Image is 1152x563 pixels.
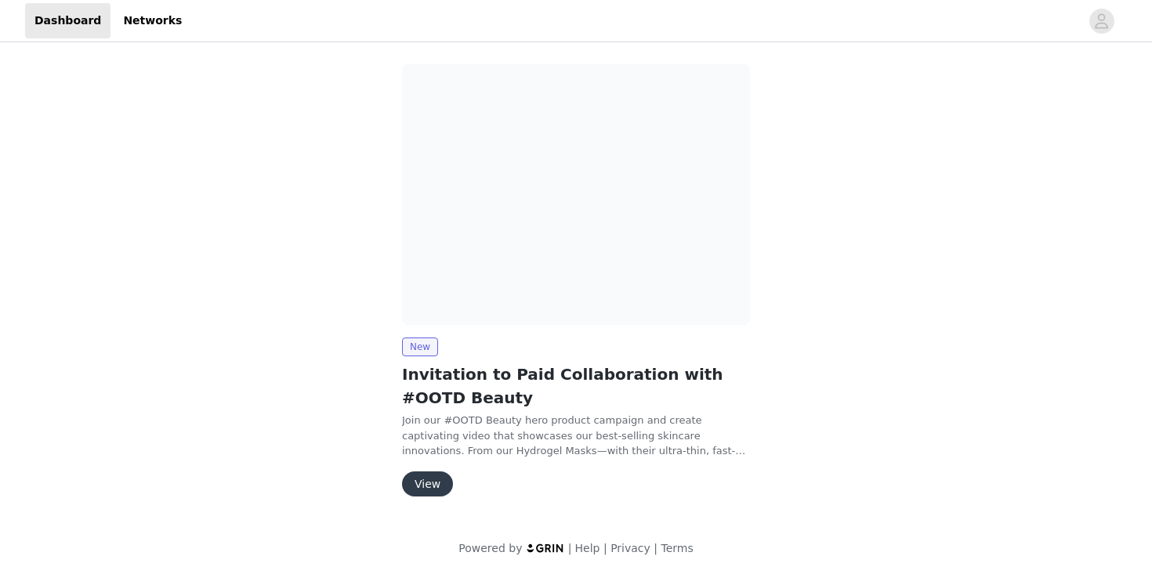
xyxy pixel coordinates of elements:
[402,337,438,356] span: New
[114,3,191,38] a: Networks
[568,542,572,554] span: |
[458,542,522,554] span: Powered by
[654,542,658,554] span: |
[603,542,607,554] span: |
[402,363,750,410] h2: Invitation to Paid Collaboration with #OOTD Beauty
[402,64,750,325] img: OOTDBEAUTY
[402,478,453,490] a: View
[25,3,110,38] a: Dashboard
[575,542,600,554] a: Help
[402,471,453,496] button: View
[526,543,565,553] img: logo
[402,413,750,459] p: Join our #OOTD Beauty hero product campaign and create captivating video that showcases our best-...
[1094,9,1109,34] div: avatar
[661,542,693,554] a: Terms
[610,542,650,554] a: Privacy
